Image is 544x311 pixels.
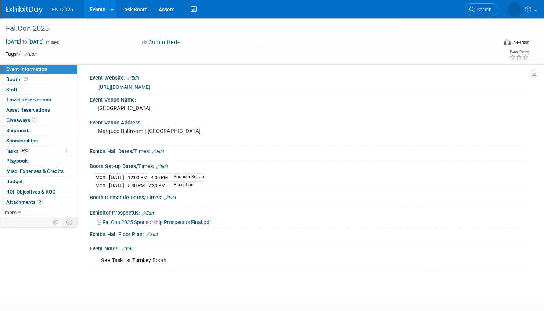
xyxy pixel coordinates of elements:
[20,148,30,153] span: 69%
[6,189,55,195] span: ROI, Objectives & ROO
[508,3,522,17] img: Rose Bodin
[0,197,77,207] a: Attachments3
[109,173,124,181] td: [DATE]
[6,39,44,45] span: [DATE] [DATE]
[95,181,109,189] td: Mon.
[90,161,529,170] div: Booth Set-up Dates/Times:
[164,195,176,200] a: Edit
[6,199,43,205] span: Attachments
[3,22,485,35] div: Fal.Con 2025
[90,243,529,253] div: Event Notes:
[6,76,29,82] span: Booth
[156,164,168,169] a: Edit
[6,158,28,164] span: Playbook
[128,183,165,188] span: 5:30 PM - 7:30 PM
[32,117,37,123] span: 1
[0,177,77,187] a: Budget
[0,105,77,115] a: Asset Reservations
[146,232,158,237] a: Edit
[0,64,77,74] a: Event Information
[97,219,211,225] a: Fal.Con 2025 Sponsorship Prospectus Final.pdf
[90,192,529,202] div: Booth Dismantle Dates/Times:
[504,39,511,45] img: Format-Inperson.png
[21,39,28,45] span: to
[142,211,154,216] a: Edit
[6,138,38,144] span: Sponsorships
[37,199,43,205] span: 3
[0,187,77,197] a: ROI, Objectives & ROO
[0,75,77,84] a: Booth
[0,136,77,146] a: Sponsorships
[49,217,62,227] td: Personalize Event Tab Strip
[465,3,498,16] a: Search
[45,40,61,45] span: (4 days)
[5,209,17,215] span: more
[90,72,529,82] div: Event Website:
[6,50,37,58] td: Tags
[0,146,77,156] a: Tasks69%
[0,95,77,105] a: Travel Reservations
[6,6,43,14] img: ExhibitDay
[0,207,77,217] a: more
[96,253,445,268] div: See Task list Turnkey Booth
[0,126,77,135] a: Shipments
[0,115,77,125] a: Giveaways1
[102,219,211,225] span: Fal.Con 2025 Sponsorship Prospectus Final.pdf
[51,7,73,12] span: ENT2025
[512,40,529,45] div: In-Person
[6,87,17,93] span: Staff
[6,178,23,184] span: Budget
[152,149,164,154] a: Edit
[6,168,64,174] span: Misc. Expenses & Credits
[98,84,150,90] a: [URL][DOMAIN_NAME]
[6,127,31,133] span: Shipments
[62,217,77,227] td: Toggle Event Tabs
[128,175,168,180] span: 12:00 PM - 4:00 PM
[95,173,109,181] td: Mon.
[6,97,51,102] span: Travel Reservations
[0,166,77,176] a: Misc. Expenses & Credits
[6,117,37,123] span: Giveaways
[6,66,47,72] span: Event Information
[98,128,265,134] pre: Marquee Ballroom | [GEOGRAPHIC_DATA]
[169,173,204,181] td: Sponsor Set Up
[0,156,77,166] a: Playbook
[90,146,529,155] div: Exhibit Hall Dates/Times:
[22,76,29,82] span: Booth not reserved yet
[475,7,491,12] span: Search
[90,117,529,126] div: Event Venue Address:
[6,107,50,113] span: Asset Reservations
[6,148,30,154] span: Tasks
[109,181,124,189] td: [DATE]
[139,39,183,46] button: Committed
[25,52,37,57] a: Edit
[0,85,77,95] a: Staff
[169,181,204,189] td: Reception
[122,246,134,252] a: Edit
[90,207,529,217] div: Exhibitor Prospectus:
[95,103,524,114] div: [GEOGRAPHIC_DATA]
[90,229,529,238] div: Exhibit Hall Floor Plan:
[451,38,529,49] div: Event Format
[127,76,139,81] a: Edit
[509,50,529,54] div: Event Rating
[90,94,529,104] div: Event Venue Name:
